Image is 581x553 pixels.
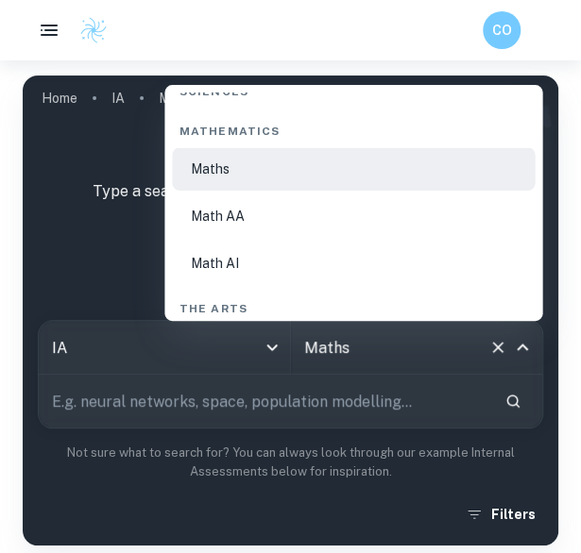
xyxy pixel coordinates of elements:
[483,11,521,49] button: CO
[68,16,108,44] a: Clastify logo
[172,147,535,191] li: Maths
[111,85,125,111] a: IA
[38,444,543,482] p: Not sure what to search for? You can always look through our example Internal Assessments below f...
[38,136,543,173] h1: IB Maths IA examples
[509,334,536,360] button: Close
[172,242,535,285] li: Math AI
[485,334,511,360] button: Clear
[172,108,535,147] div: Mathematics
[39,321,290,374] div: IA
[172,285,535,325] div: The Arts
[38,180,543,226] p: Type a search phrase to find the most relevant Maths IA examples for you
[497,385,529,417] button: Search
[461,497,543,531] button: Filters
[39,375,489,427] input: E.g. neural networks, space, population modelling...
[79,16,108,44] img: Clastify logo
[23,75,558,545] img: profile cover
[491,20,513,41] h6: CO
[42,85,77,111] a: Home
[159,88,197,109] p: Maths
[172,194,535,238] li: Math AA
